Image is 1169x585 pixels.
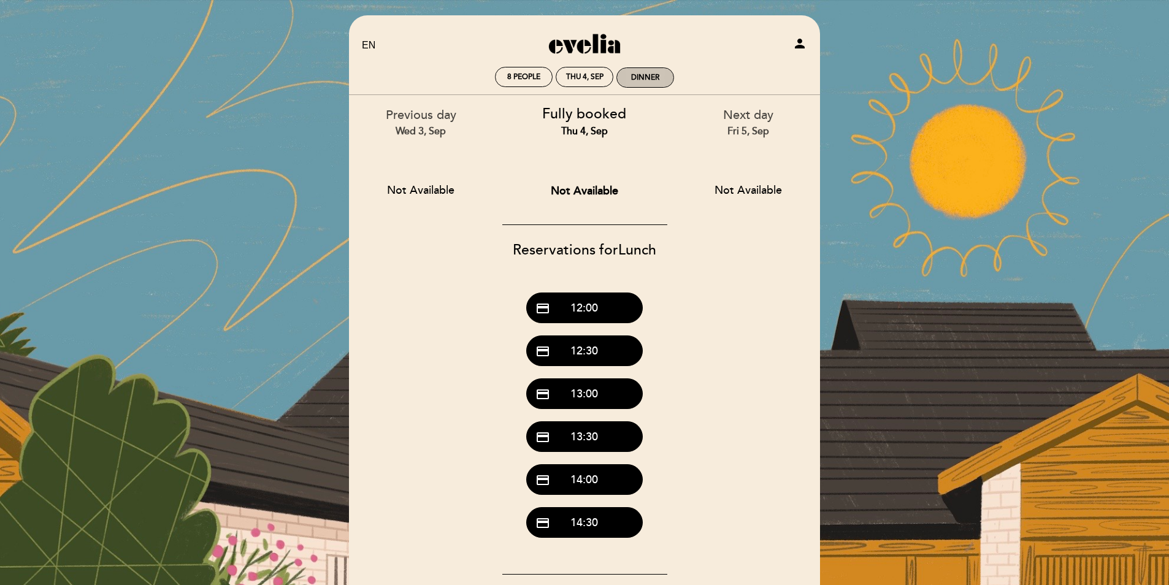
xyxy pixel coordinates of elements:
[526,507,643,538] button: credit_card 14:30
[535,344,550,359] span: credit_card
[551,184,618,197] span: Not Available
[348,124,494,139] div: Wed 3, Sep
[512,124,657,139] div: Thu 4, Sep
[675,124,821,139] div: Fri 5, Sep
[535,430,550,445] span: credit_card
[542,105,626,123] span: Fully booked
[566,72,604,82] div: Thu 4, Sep
[675,107,821,138] div: Next day
[535,301,550,316] span: credit_card
[618,242,656,259] span: Lunch
[362,175,479,205] button: Not Available
[690,175,807,205] button: Not Available
[507,72,540,82] span: 8 people
[792,36,807,51] i: person
[526,175,643,206] button: Not Available
[631,73,659,82] div: Dinner
[348,107,494,138] div: Previous day
[535,473,550,487] span: credit_card
[526,378,643,409] button: credit_card 13:00
[535,516,550,530] span: credit_card
[526,335,643,366] button: credit_card 12:30
[508,29,661,63] a: Evelia
[526,292,643,323] button: credit_card 12:00
[526,421,643,452] button: credit_card 13:30
[535,387,550,402] span: credit_card
[348,240,821,261] div: Reservations for
[792,36,807,55] button: person
[526,464,643,495] button: credit_card 14:00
